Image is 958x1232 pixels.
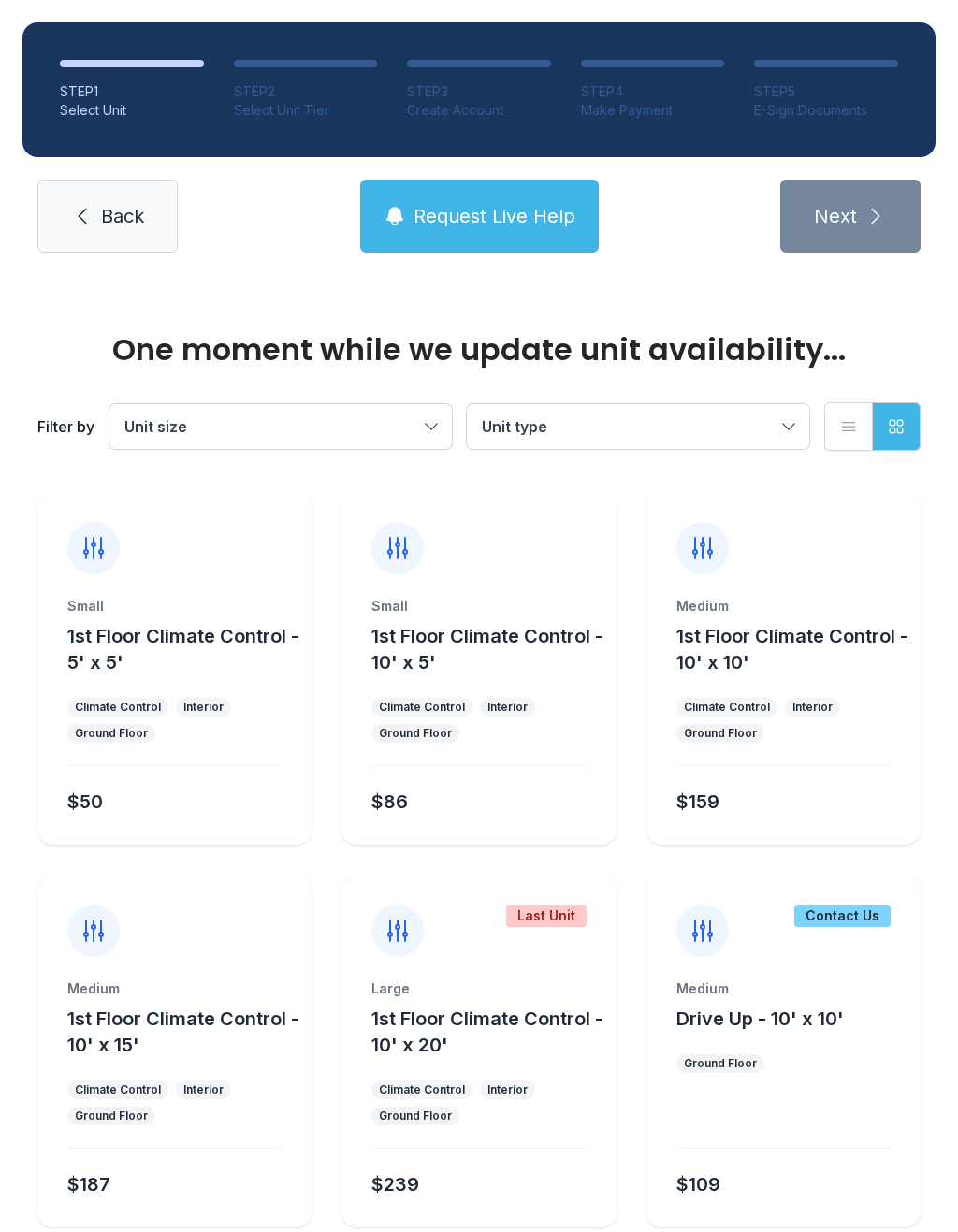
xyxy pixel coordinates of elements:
[581,101,725,120] div: Make Payment
[60,82,204,101] div: STEP 1
[101,203,144,229] span: Back
[371,625,603,674] span: 1st Floor Climate Control - 10' x 5'
[124,417,187,436] span: Unit size
[75,1082,161,1097] div: Climate Control
[414,203,575,229] span: Request Live Help
[676,597,891,616] div: Medium
[75,726,148,741] div: Ground Floor
[37,415,94,438] div: Filter by
[183,1082,224,1097] div: Interior
[754,82,898,101] div: STEP 5
[814,203,857,229] span: Next
[676,1006,844,1032] button: Drive Up - 10' x 10'
[183,700,224,715] div: Interior
[487,1082,528,1097] div: Interior
[75,1109,148,1123] div: Ground Floor
[67,1171,110,1197] div: $187
[684,700,770,715] div: Climate Control
[379,700,465,715] div: Climate Control
[67,625,299,674] span: 1st Floor Climate Control - 5' x 5'
[67,597,282,616] div: Small
[60,101,204,120] div: Select Unit
[379,1109,452,1123] div: Ground Floor
[676,789,719,815] div: $159
[407,101,551,120] div: Create Account
[234,101,378,120] div: Select Unit Tier
[581,82,725,101] div: STEP 4
[684,726,757,741] div: Ground Floor
[482,417,547,436] span: Unit type
[506,905,587,927] div: Last Unit
[467,404,809,449] button: Unit type
[75,700,161,715] div: Climate Control
[684,1056,757,1071] div: Ground Floor
[676,623,913,675] button: 1st Floor Climate Control - 10' x 10'
[67,979,282,998] div: Medium
[371,979,586,998] div: Large
[371,789,408,815] div: $86
[371,1006,608,1058] button: 1st Floor Climate Control - 10' x 20'
[676,1171,720,1197] div: $109
[67,623,304,675] button: 1st Floor Climate Control - 5' x 5'
[67,1007,299,1056] span: 1st Floor Climate Control - 10' x 15'
[67,1006,304,1058] button: 1st Floor Climate Control - 10' x 15'
[67,789,103,815] div: $50
[379,726,452,741] div: Ground Floor
[109,404,452,449] button: Unit size
[371,1171,419,1197] div: $239
[676,1007,844,1030] span: Drive Up - 10' x 10'
[676,625,908,674] span: 1st Floor Climate Control - 10' x 10'
[792,700,833,715] div: Interior
[371,623,608,675] button: 1st Floor Climate Control - 10' x 5'
[487,700,528,715] div: Interior
[407,82,551,101] div: STEP 3
[676,979,891,998] div: Medium
[754,101,898,120] div: E-Sign Documents
[234,82,378,101] div: STEP 2
[371,597,586,616] div: Small
[371,1007,603,1056] span: 1st Floor Climate Control - 10' x 20'
[794,905,891,927] div: Contact Us
[379,1082,465,1097] div: Climate Control
[37,335,921,365] div: One moment while we update unit availability...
